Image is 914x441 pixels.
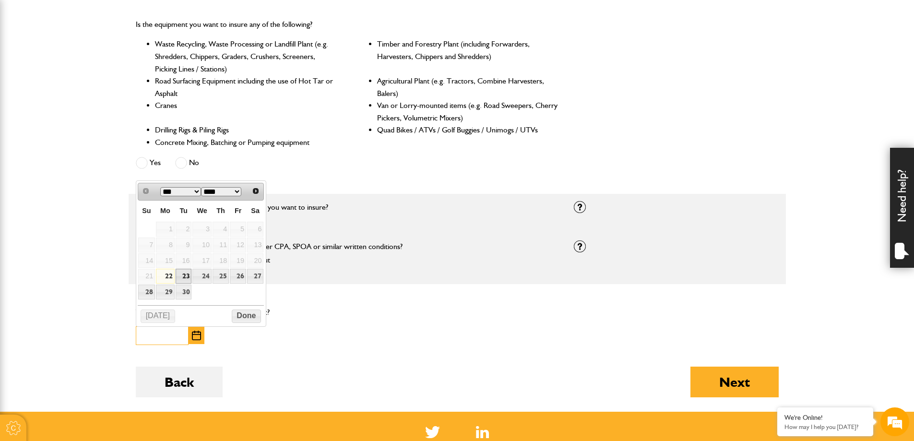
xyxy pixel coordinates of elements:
img: d_20077148190_company_1631870298795_20077148190 [16,53,40,67]
li: Van or Lorry-mounted items (e.g. Road Sweepers, Cherry Pickers, Volumetric Mixers) [377,99,559,124]
input: Enter your email address [12,117,175,138]
a: 26 [230,269,246,284]
a: 27 [247,269,263,284]
span: Friday [235,207,241,215]
a: Next [249,184,263,198]
label: No [175,157,199,169]
em: Start Chat [131,296,174,309]
label: Is the equipment hired out exclusively under CPA, SPOA or similar written conditions? [136,243,403,250]
span: Monday [160,207,170,215]
a: 28 [138,285,155,299]
div: Minimize live chat window [157,5,180,28]
li: Cranes [155,99,337,124]
li: Timber and Forestry Plant (including Forwarders, Harvesters, Chippers and Shredders) [377,38,559,75]
a: 22 [156,269,175,284]
span: Sunday [142,207,151,215]
div: We're Online! [784,414,866,422]
img: Choose date [192,331,201,340]
label: How many items of owned equipment do you want to insure? [136,203,559,211]
li: Concrete Mixing, Batching or Pumping equipment [155,136,337,149]
input: Enter your phone number [12,145,175,167]
div: Need help? [890,148,914,268]
li: Quad Bikes / ATVs / Golf Buggies / Unimogs / UTVs [377,124,559,136]
a: LinkedIn [476,426,489,438]
a: 24 [192,269,211,284]
button: [DATE] [141,310,175,323]
label: Yes [136,157,161,169]
a: 23 [176,269,192,284]
span: Next [252,187,260,195]
button: Done [232,310,261,323]
li: Road Surfacing Equipment including the use of Hot Tar or Asphalt [155,75,337,99]
span: Saturday [251,207,260,215]
span: Thursday [216,207,225,215]
img: Twitter [425,426,440,438]
p: Is the equipment you want to insure any of the following? [136,18,559,31]
button: Back [136,367,223,397]
a: 29 [156,285,175,299]
p: How may I help you today? [784,423,866,430]
li: Agricultural Plant (e.g. Tractors, Combine Harvesters, Balers) [377,75,559,99]
div: Chat with us now [50,54,161,66]
a: 25 [213,269,229,284]
li: Drilling Rigs & Piling Rigs [155,124,337,136]
span: Wednesday [197,207,207,215]
a: 30 [176,285,192,299]
input: Enter your last name [12,89,175,110]
textarea: Type your message and hit 'Enter' [12,174,175,287]
span: Tuesday [179,207,188,215]
img: Linked In [476,426,489,438]
li: Waste Recycling, Waste Processing or Landfill Plant (e.g. Shredders, Chippers, Graders, Crushers,... [155,38,337,75]
button: Next [690,367,779,397]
